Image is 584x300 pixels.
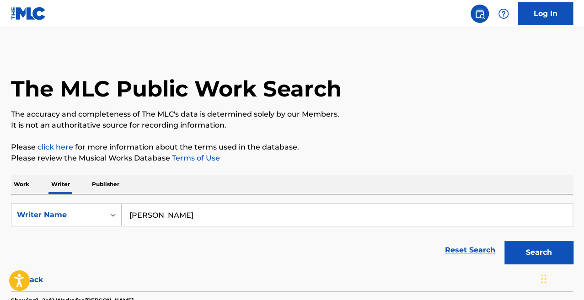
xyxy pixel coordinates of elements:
[11,109,573,120] p: The accuracy and completeness of The MLC's data is determined solely by our Members.
[471,5,489,23] a: Public Search
[494,5,513,23] div: Help
[89,175,122,194] p: Publisher
[11,268,66,291] button: < Back
[504,241,573,264] button: Search
[538,256,584,300] iframe: Chat Widget
[170,154,220,162] a: Terms of Use
[11,7,46,20] img: MLC Logo
[17,209,99,220] div: Writer Name
[48,175,73,194] p: Writer
[440,240,500,260] a: Reset Search
[11,204,573,268] form: Search Form
[11,75,342,102] h1: The MLC Public Work Search
[474,8,485,19] img: search
[518,2,573,25] a: Log In
[11,120,573,131] p: It is not an authoritative source for recording information.
[498,8,509,19] img: help
[38,143,73,151] a: click here
[11,142,573,153] p: Please for more information about the terms used in the database.
[11,153,573,164] p: Please review the Musical Works Database
[11,175,32,194] p: Work
[541,265,546,293] div: Drag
